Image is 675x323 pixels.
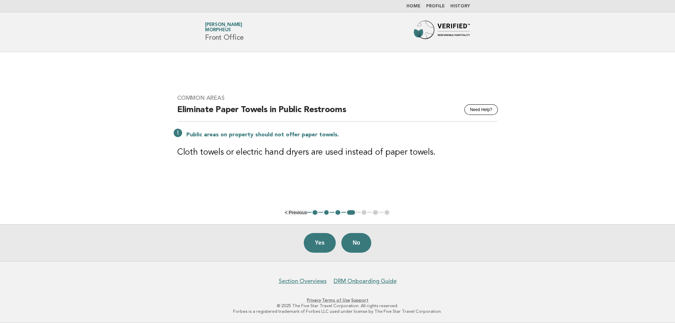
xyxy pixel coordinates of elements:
[341,233,371,253] button: No
[205,22,242,32] a: [PERSON_NAME]Morpheus
[464,104,498,115] button: Need Help?
[186,131,498,138] p: Public areas on property should not offer paper towels.
[122,303,553,309] p: © 2025 The Five Star Travel Corporation. All rights reserved.
[122,309,553,314] p: Forbes is a registered trademark of Forbes LLC used under license by The Five Star Travel Corpora...
[334,278,397,285] a: DRM Onboarding Guide
[285,210,307,215] button: < Previous
[414,21,470,43] img: Forbes Travel Guide
[450,4,470,8] a: History
[311,209,319,216] button: 1
[351,298,368,303] a: Support
[279,278,327,285] a: Section Overviews
[426,4,445,8] a: Profile
[122,297,553,303] p: · ·
[177,95,498,102] h3: Common Areas
[205,28,231,33] span: Morpheus
[177,147,498,158] h3: Cloth towels or electric hand dryers are used instead of paper towels.
[346,209,356,216] button: 4
[177,104,498,122] h2: Eliminate Paper Towels in Public Restrooms
[322,298,350,303] a: Terms of Use
[334,209,341,216] button: 3
[323,209,330,216] button: 2
[205,23,244,41] h1: Front Office
[406,4,420,8] a: Home
[307,298,321,303] a: Privacy
[304,233,336,253] button: Yes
